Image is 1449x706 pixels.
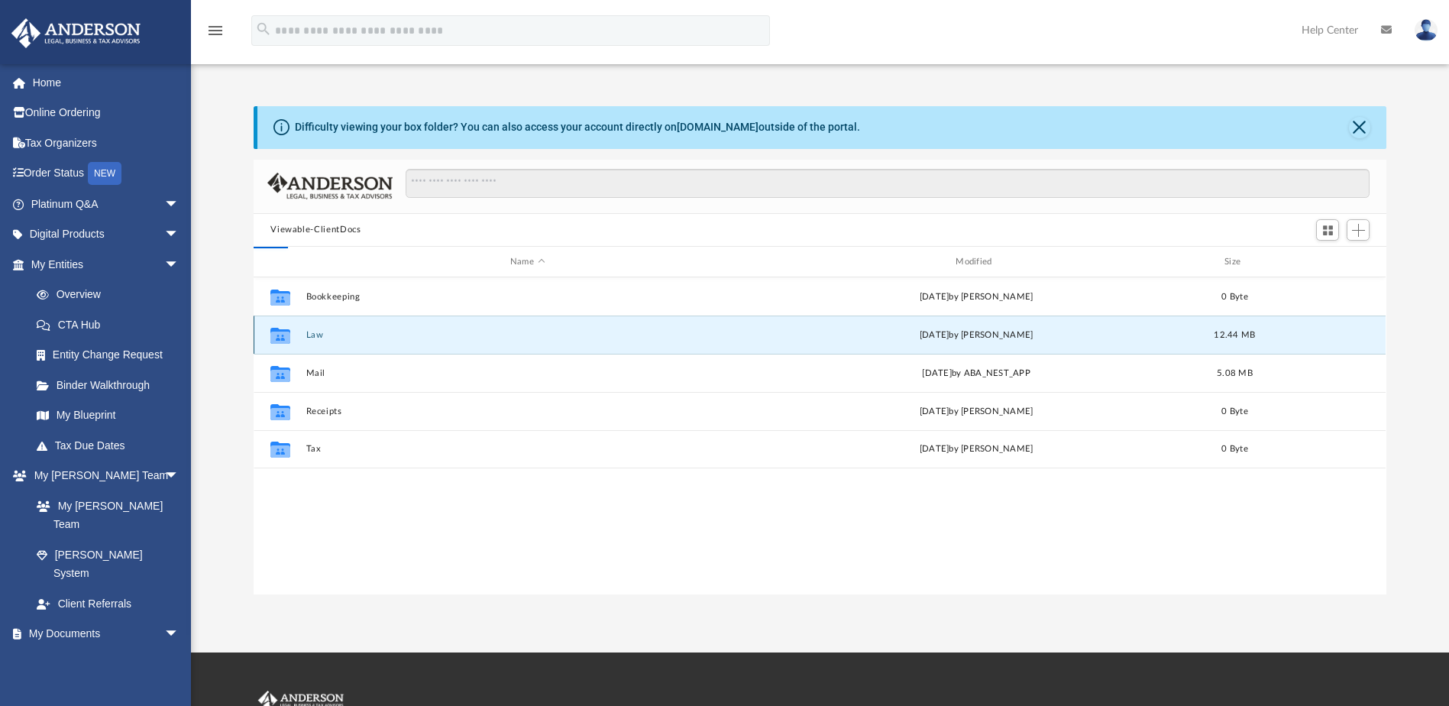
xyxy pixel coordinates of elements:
[260,255,299,269] div: id
[1316,219,1339,241] button: Switch to Grid View
[1215,331,1256,339] span: 12.44 MB
[1415,19,1438,41] img: User Pic
[21,280,202,310] a: Overview
[1222,293,1249,301] span: 0 Byte
[1222,445,1249,454] span: 0 Byte
[11,128,202,158] a: Tax Organizers
[21,430,202,461] a: Tax Due Dates
[306,406,749,416] button: Receipts
[306,255,749,269] div: Name
[164,619,195,650] span: arrow_drop_down
[11,158,202,189] a: Order StatusNEW
[21,340,202,371] a: Entity Change Request
[1347,219,1370,241] button: Add
[21,649,187,679] a: Box
[1205,255,1266,269] div: Size
[21,588,195,619] a: Client Referrals
[11,67,202,98] a: Home
[255,21,272,37] i: search
[21,400,195,431] a: My Blueprint
[1222,407,1249,416] span: 0 Byte
[11,189,202,219] a: Platinum Q&Aarrow_drop_down
[406,169,1370,198] input: Search files and folders
[164,461,195,492] span: arrow_drop_down
[1273,255,1379,269] div: id
[206,21,225,40] i: menu
[7,18,145,48] img: Anderson Advisors Platinum Portal
[164,219,195,251] span: arrow_drop_down
[21,491,187,539] a: My [PERSON_NAME] Team
[755,443,1198,457] div: [DATE] by [PERSON_NAME]
[1349,117,1370,138] button: Close
[755,290,1198,304] div: [DATE] by [PERSON_NAME]
[306,330,749,340] button: Law
[270,223,361,237] button: Viewable-ClientDocs
[295,119,860,135] div: Difficulty viewing your box folder? You can also access your account directly on outside of the p...
[11,249,202,280] a: My Entitiesarrow_drop_down
[11,619,195,649] a: My Documentsarrow_drop_down
[88,162,121,185] div: NEW
[755,329,1198,342] div: [DATE] by [PERSON_NAME]
[1217,369,1253,377] span: 5.08 MB
[306,445,749,455] button: Tax
[21,539,195,588] a: [PERSON_NAME] System
[21,370,202,400] a: Binder Walkthrough
[755,405,1198,419] div: [DATE] by [PERSON_NAME]
[21,309,202,340] a: CTA Hub
[306,368,749,378] button: Mail
[677,121,758,133] a: [DOMAIN_NAME]
[164,189,195,220] span: arrow_drop_down
[755,367,1198,381] div: [DATE] by ABA_NEST_APP
[755,255,1198,269] div: Modified
[306,292,749,302] button: Bookkeeping
[11,461,195,491] a: My [PERSON_NAME] Teamarrow_drop_down
[206,29,225,40] a: menu
[254,277,1386,594] div: grid
[164,249,195,280] span: arrow_drop_down
[11,219,202,250] a: Digital Productsarrow_drop_down
[11,98,202,128] a: Online Ordering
